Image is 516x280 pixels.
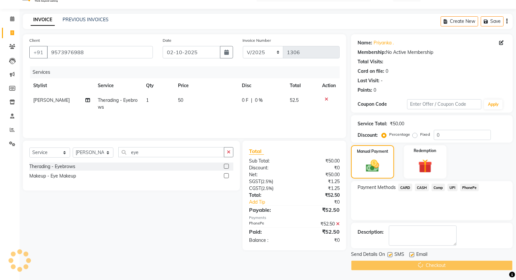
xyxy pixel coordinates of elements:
label: Percentage [389,132,410,137]
div: ₹50.00 [294,158,345,164]
div: ₹0 [303,199,345,206]
div: Total Visits: [358,58,383,65]
div: ₹52.50 [294,206,345,214]
input: Enter Offer / Coupon Code [407,99,481,109]
span: SGST [249,179,261,184]
div: ( ) [244,185,294,192]
a: PREVIOUS INVOICES [63,17,109,23]
div: 0 [374,87,376,94]
span: Total [249,148,264,155]
span: Send Details On [351,251,385,259]
th: Total [286,78,318,93]
div: ₹52.50 [294,192,345,199]
div: ₹52.50 [294,221,345,227]
div: Total: [244,192,294,199]
span: UPI [448,184,458,191]
div: ( ) [244,178,294,185]
button: Save [481,16,504,26]
label: Manual Payment [357,148,388,154]
button: Create New [441,16,478,26]
span: CARD [398,184,412,191]
div: ₹52.50 [294,228,345,236]
div: 0 [386,68,388,75]
label: Client [29,38,40,43]
div: Description: [358,229,384,236]
div: Payments [249,215,340,221]
th: Stylist [29,78,94,93]
div: Name: [358,39,372,46]
div: ₹50.00 [390,120,404,127]
img: _cash.svg [362,158,383,174]
span: PhonePe [460,184,479,191]
div: No Active Membership [358,49,506,56]
span: Comp [432,184,445,191]
div: Therading - Eyebrows [29,163,75,170]
span: | [251,97,252,104]
div: Discount: [358,132,378,139]
span: Email [416,251,427,259]
span: Payment Methods [358,184,396,191]
div: ₹0 [294,237,345,244]
th: Qty [142,78,174,93]
span: SMS [394,251,404,259]
span: 2.5% [262,179,272,184]
div: Balance : [244,237,294,244]
th: Disc [238,78,286,93]
label: Invoice Number [243,38,271,43]
a: Priyanka . [374,39,394,46]
button: Apply [484,100,503,109]
span: Therading - Eyebrows [98,97,138,110]
a: INVOICE [31,14,55,26]
div: Last Visit: [358,77,379,84]
div: Sub Total: [244,158,294,164]
label: Redemption [414,148,436,154]
div: Service Total: [358,120,387,127]
img: _gift.svg [414,158,436,175]
input: Search by Name/Mobile/Email/Code [47,46,153,58]
div: Discount: [244,164,294,171]
div: ₹50.00 [294,171,345,178]
span: 0 F [242,97,248,104]
span: 1 [146,97,149,103]
span: [PERSON_NAME] [33,97,70,103]
span: 0 % [255,97,263,104]
div: PhonePe [244,221,294,227]
div: Membership: [358,49,386,56]
input: Search or Scan [118,147,224,157]
div: ₹1.25 [294,185,345,192]
div: Services [30,66,345,78]
span: 52.5 [290,97,299,103]
th: Service [94,78,142,93]
div: Card on file: [358,68,384,75]
div: ₹0 [294,164,345,171]
div: Paid: [244,228,294,236]
div: Points: [358,87,372,94]
label: Date [163,38,171,43]
div: ₹1.25 [294,178,345,185]
span: CASH [415,184,429,191]
div: Net: [244,171,294,178]
label: Fixed [420,132,430,137]
div: Makeup - Eye Makeup [29,173,76,179]
div: - [381,77,383,84]
span: 2.5% [262,186,272,191]
span: CGST [249,185,261,191]
div: Coupon Code [358,101,407,108]
span: 50 [178,97,183,103]
div: Payable: [244,206,294,214]
a: Add Tip [244,199,302,206]
button: +91 [29,46,48,58]
th: Action [318,78,340,93]
th: Price [174,78,238,93]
